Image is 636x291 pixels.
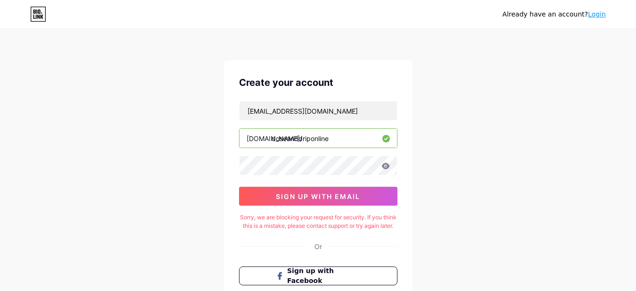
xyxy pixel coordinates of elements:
[314,241,322,251] div: Or
[287,266,360,286] span: Sign up with Facebook
[239,213,397,230] div: Sorry, we are blocking your request for security. If you think this is a mistake, please contact ...
[240,101,397,120] input: Email
[588,10,606,18] a: Login
[239,75,397,90] div: Create your account
[247,133,302,143] div: [DOMAIN_NAME]/
[276,192,360,200] span: sign up with email
[503,9,606,19] div: Already have an account?
[239,187,397,206] button: sign up with email
[240,129,397,148] input: username
[239,266,397,285] button: Sign up with Facebook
